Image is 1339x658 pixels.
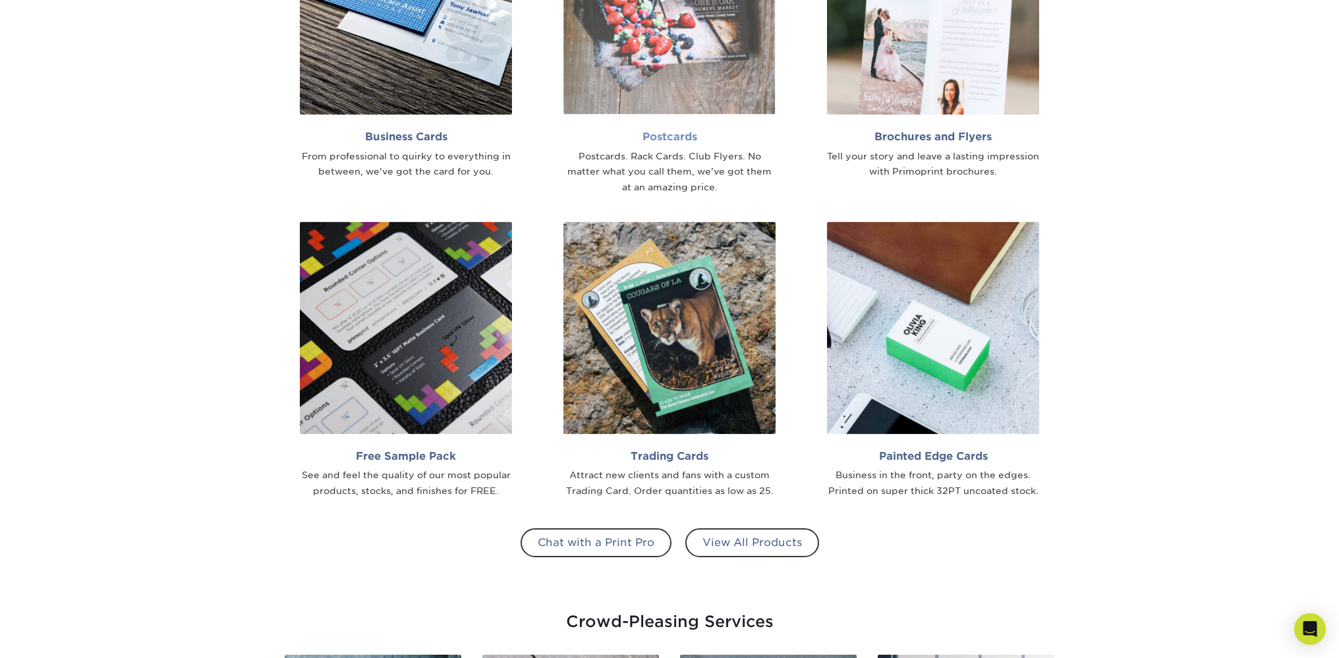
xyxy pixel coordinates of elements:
[1294,613,1326,645] div: Open Intercom Messenger
[563,130,776,143] h2: Postcards
[300,450,512,462] h2: Free Sample Pack
[300,130,512,143] h2: Business Cards
[521,528,671,557] a: Chat with a Print Pro
[563,450,776,462] h2: Trading Cards
[685,528,819,557] a: View All Products
[300,222,512,434] img: Sample Pack
[827,149,1039,180] div: Tell your story and leave a lasting impression with Primoprint brochures.
[284,599,1055,634] div: Crowd-Pleasing Services
[300,468,512,499] div: See and feel the quality of our most popular products, stocks, and finishes for FREE.
[563,149,776,196] div: Postcards. Rack Cards. Club Flyers. No matter what you call them, we've got them at an amazing pr...
[811,222,1055,499] a: Painted Edge Cards Business in the front, party on the edges. Printed on super thick 32PT uncoate...
[563,222,776,434] img: Trading Cards
[563,468,776,499] div: Attract new clients and fans with a custom Trading Card. Order quantities as low as 25.
[827,450,1039,462] h2: Painted Edge Cards
[827,468,1039,499] div: Business in the front, party on the edges. Printed on super thick 32PT uncoated stock.
[827,222,1039,434] img: Painted Edge Cards
[300,149,512,180] div: From professional to quirky to everything in between, we've got the card for you.
[284,222,528,499] a: Free Sample Pack See and feel the quality of our most popular products, stocks, and finishes for ...
[827,130,1039,143] h2: Brochures and Flyers
[548,222,791,499] a: Trading Cards Attract new clients and fans with a custom Trading Card. Order quantities as low as...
